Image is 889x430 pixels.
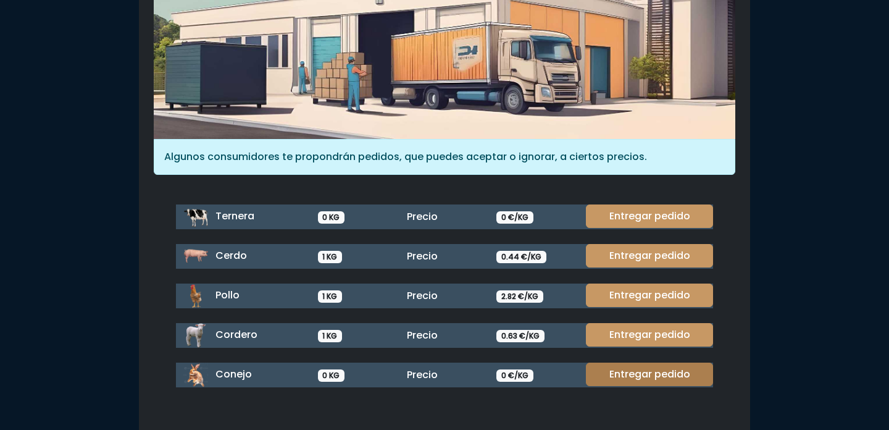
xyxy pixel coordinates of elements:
span: Pollo [215,288,240,302]
span: 0 KG [318,369,345,382]
div: Precio [399,289,489,303]
div: Precio [399,328,489,343]
span: 0.44 €/KG [496,251,546,263]
div: Algunos consumidores te propondrán pedidos, que puedes aceptar o ignorar, a ciertos precios. [154,139,735,175]
a: Entregar pedido [586,244,713,268]
span: 0 KG [318,211,345,224]
div: Precio [399,249,489,264]
span: Cordero [215,327,257,342]
span: 1 KG [318,290,343,303]
div: Precio [399,209,489,224]
a: Entregar pedido [586,323,713,347]
a: Entregar pedido [586,204,713,228]
img: cordero.png [183,323,208,348]
span: Conejo [215,367,252,381]
span: 0 €/KG [496,369,533,382]
span: 0.63 €/KG [496,330,545,342]
img: conejo.png [183,363,208,387]
a: Entregar pedido [586,363,713,386]
span: 1 KG [318,330,343,342]
span: 1 KG [318,251,343,263]
span: Ternera [215,209,254,223]
img: cerdo.png [183,244,208,269]
span: 2.82 €/KG [496,290,543,303]
img: ternera.png [183,204,208,229]
span: 0 €/KG [496,211,533,224]
div: Precio [399,368,489,382]
span: Cerdo [215,248,247,263]
a: Entregar pedido [586,284,713,307]
img: pollo.png [183,284,208,308]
